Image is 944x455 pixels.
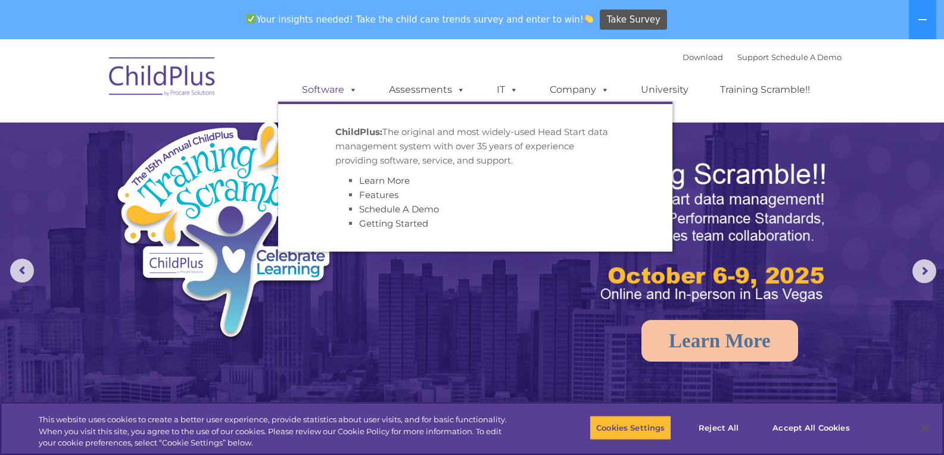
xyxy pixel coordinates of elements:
[584,14,593,23] img: 👏
[771,52,842,62] a: Schedule A Demo
[359,203,439,215] a: Schedule A Demo
[766,415,856,440] button: Accept All Cookies
[600,10,667,30] a: Take Survey
[377,78,477,102] a: Assessments
[359,189,398,200] a: Features
[359,218,428,229] a: Getting Started
[641,320,798,362] a: Learn More
[247,14,256,23] img: ✅
[538,78,621,102] a: Company
[683,52,723,62] a: Download
[912,415,938,441] button: Close
[708,78,822,102] a: Training Scramble!!
[607,10,661,30] span: Take Survey
[681,415,756,440] button: Reject All
[335,125,615,168] p: The original and most widely-used Head Start data management system with over 35 years of experie...
[335,126,382,137] strong: ChildPlus:
[590,415,671,440] button: Cookies Settings
[485,78,530,102] a: IT
[166,79,202,87] span: Last name
[683,52,842,62] font: |
[103,49,222,108] img: ChildPlus by Procare Solutions
[737,52,769,62] a: Support
[629,78,700,102] a: University
[290,78,369,102] a: Software
[39,414,519,449] div: This website uses cookies to create a better user experience, provide statistics about user visit...
[166,127,216,136] span: Phone number
[359,175,410,186] a: Learn More
[242,8,599,31] span: Your insights needed! Take the child care trends survey and enter to win!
